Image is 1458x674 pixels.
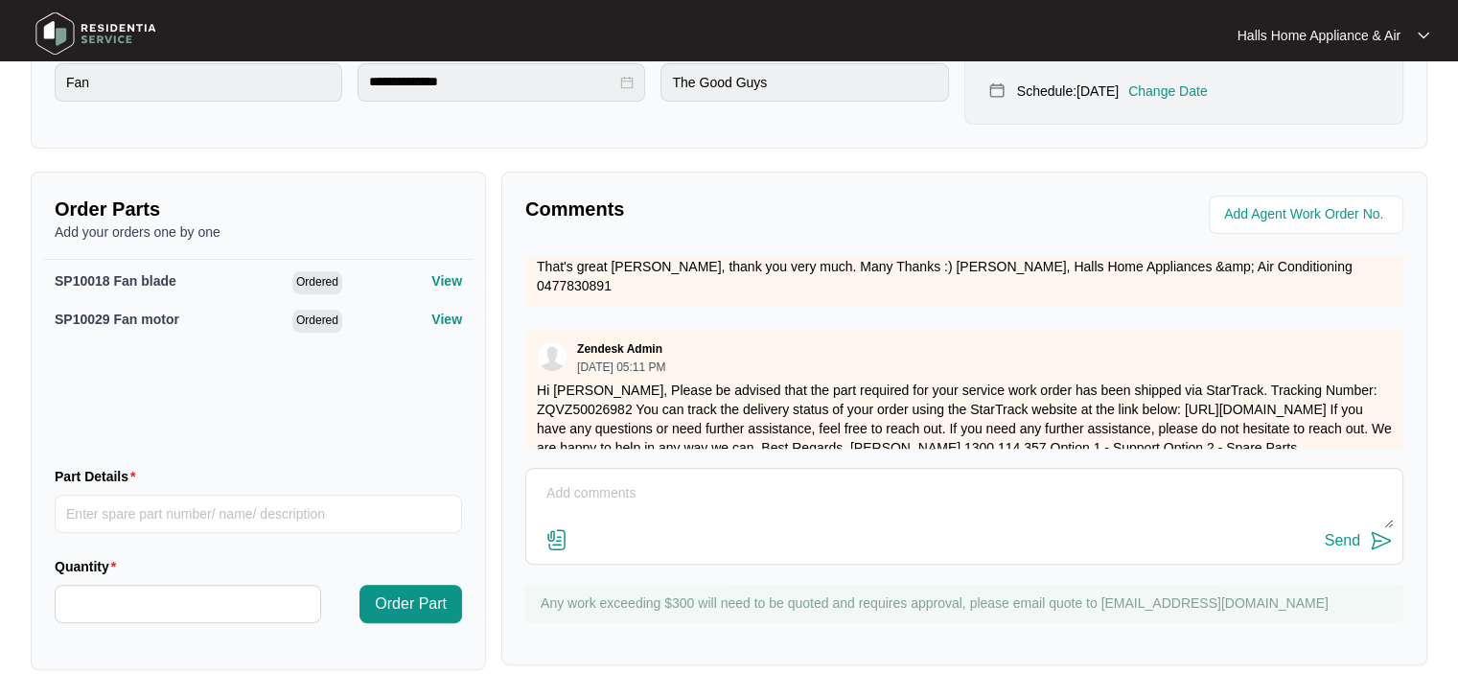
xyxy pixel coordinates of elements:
[369,72,616,92] input: Date Purchased
[1370,529,1393,552] img: send-icon.svg
[292,271,342,294] span: Ordered
[55,63,342,102] input: Product Fault or Query
[660,63,948,102] input: Purchased From
[55,222,462,242] p: Add your orders one by one
[55,557,124,576] label: Quantity
[55,312,179,327] span: SP10029 Fan motor
[1224,203,1392,226] input: Add Agent Work Order No.
[1017,81,1119,101] p: Schedule: [DATE]
[537,257,1392,295] p: That's great [PERSON_NAME], thank you very much. Many Thanks :) [PERSON_NAME], Halls Home Applian...
[1128,81,1208,101] p: Change Date
[545,528,568,551] img: file-attachment-doc.svg
[538,342,567,371] img: user.svg
[55,273,176,289] span: SP10018 Fan blade
[55,467,144,486] label: Part Details
[537,381,1392,457] p: Hi [PERSON_NAME], Please be advised that the part required for your service work order has been s...
[577,341,662,357] p: Zendesk Admin
[375,593,447,616] span: Order Part
[431,271,462,291] p: View
[988,81,1006,99] img: map-pin
[541,593,1394,613] p: Any work exceeding $300 will need to be quoted and requires approval, please email quote to [EMAI...
[55,196,462,222] p: Order Parts
[1238,26,1400,45] p: Halls Home Appliance & Air
[1418,31,1429,40] img: dropdown arrow
[525,196,951,222] p: Comments
[292,310,342,333] span: Ordered
[1325,528,1393,554] button: Send
[431,310,462,329] p: View
[55,495,462,533] input: Part Details
[29,5,163,62] img: residentia service logo
[56,586,320,622] input: Quantity
[577,361,665,373] p: [DATE] 05:11 PM
[359,585,462,623] button: Order Part
[1325,532,1360,549] div: Send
